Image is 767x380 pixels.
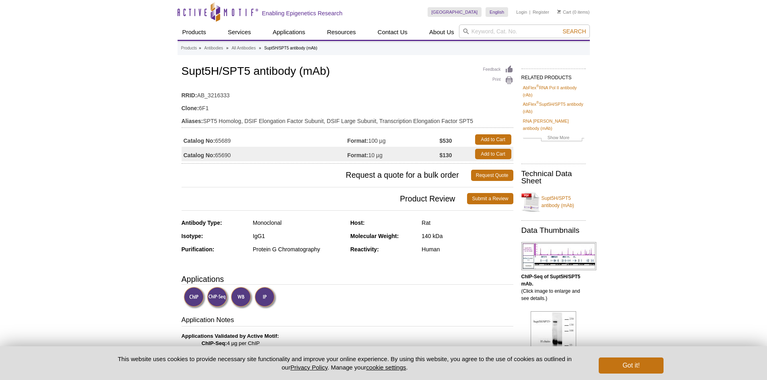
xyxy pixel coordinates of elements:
a: Show More [523,134,584,143]
b: ChIP-Seq of Supt5H/SPT5 mAb. [521,274,581,287]
td: AB_3216333 [182,87,513,100]
p: (Click image to enlarge and see details.) [521,273,586,302]
strong: Isotype: [182,233,203,239]
a: Resources [322,25,361,40]
h2: Technical Data Sheet [521,170,586,185]
strong: Format: [347,137,368,144]
sup: ® [536,84,539,88]
h2: Data Thumbnails [521,227,586,234]
img: Your Cart [557,10,561,14]
img: ChIP-Seq Validated [207,287,229,309]
a: Login [516,9,527,15]
h2: Enabling Epigenetics Research [262,10,343,17]
div: Protein G Chromatography [253,246,344,253]
img: ChIP Validated [184,287,206,309]
td: 65690 [182,147,347,161]
button: Search [560,28,588,35]
div: Rat [422,219,513,226]
h3: Application Notes [182,315,513,327]
div: 140 kDa [422,232,513,240]
strong: Clone: [182,105,199,112]
strong: Aliases: [182,117,203,125]
a: Services [223,25,256,40]
a: Applications [268,25,310,40]
strong: Catalog No: [184,137,215,144]
li: Supt5H/SPT5 antibody (mAb) [264,46,317,50]
img: Supt5H/SPT5 antibody (mAb) tested by immunoprecipitation. [531,311,576,374]
input: Keyword, Cat. No. [459,25,590,38]
a: Privacy Policy [290,364,327,371]
span: Product Review [182,193,467,204]
a: Supt5H/SPT5 antibody (mAb) [521,190,586,214]
a: English [486,7,508,17]
a: Contact Us [373,25,412,40]
a: Register [533,9,549,15]
a: All Antibodies [232,45,256,52]
a: Products [181,45,197,52]
li: | [529,7,531,17]
div: IgG1 [253,232,344,240]
td: 65689 [182,132,347,147]
h2: RELATED PRODUCTS [521,68,586,83]
p: This website uses cookies to provide necessary site functionality and improve your online experie... [104,355,586,372]
img: Western Blot Validated [231,287,253,309]
strong: Molecular Weight: [350,233,399,239]
li: » [226,46,229,50]
strong: Antibody Type: [182,220,222,226]
a: [GEOGRAPHIC_DATA] [428,7,482,17]
button: Got it! [599,357,663,374]
strong: ChIP-Seq: [202,340,227,346]
div: Human [422,246,513,253]
a: Products [178,25,211,40]
a: AbFlex®Supt5H/SPT5 antibody (rAb) [523,101,584,115]
strong: Catalog No: [184,152,215,159]
td: SPT5 Homolog, DSIF Elongation Factor Subunit, DSIF Large Subunit, Transcription Elongation Factor... [182,113,513,125]
a: Antibodies [204,45,223,52]
a: Print [483,76,513,85]
img: Supt5H/SPT5 antibody (mAb) tested by ChIP-Seq. [521,242,596,270]
a: Add to Cart [475,149,511,159]
strong: $130 [439,152,452,159]
li: » [259,46,261,50]
b: Applications Validated by Active Motif: [182,333,279,339]
a: Add to Cart [475,134,511,145]
strong: Format: [347,152,368,159]
a: RNA [PERSON_NAME] antibody (mAb) [523,117,584,132]
td: 10 µg [347,147,440,161]
h1: Supt5H/SPT5 antibody (mAb) [182,65,513,79]
span: Search [562,28,586,35]
a: Request Quote [471,170,513,181]
td: 100 µg [347,132,440,147]
td: 6F1 [182,100,513,113]
a: Submit a Review [467,193,513,204]
a: Cart [557,9,571,15]
img: Immunoprecipitation Validated [254,287,277,309]
strong: RRID: [182,92,197,99]
strong: Purification: [182,246,215,253]
span: Request a quote for a bulk order [182,170,471,181]
li: (0 items) [557,7,590,17]
sup: ® [536,101,539,105]
li: » [199,46,201,50]
a: AbFlex®RNA Pol II antibody (rAb) [523,84,584,99]
div: Monoclonal [253,219,344,226]
a: Feedback [483,65,513,74]
strong: $530 [439,137,452,144]
strong: Reactivity: [350,246,379,253]
button: cookie settings [366,364,406,371]
a: About Us [424,25,459,40]
h3: Applications [182,273,513,285]
strong: Host: [350,220,365,226]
